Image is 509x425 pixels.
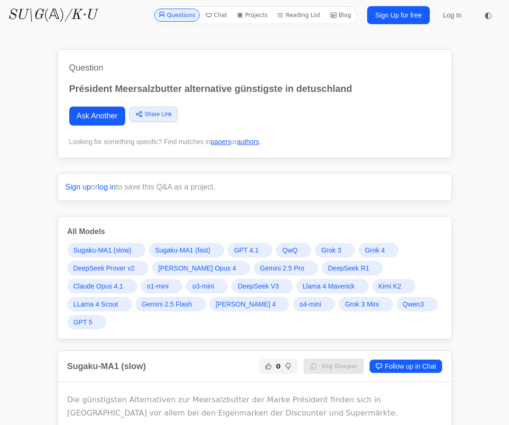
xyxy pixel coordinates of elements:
a: LLama 4 Scout [67,297,132,311]
a: Sugaku-MA1 (fast) [149,243,224,257]
span: o1-mini [147,281,169,291]
span: Claude Opus 4.1 [74,281,123,291]
a: DeepSeek V3 [231,279,292,293]
a: Grok 4 [359,243,398,257]
a: Gemini 2.5 Flash [136,297,206,311]
span: DeepSeek Prover v2 [74,263,135,273]
a: Gemini 2.5 Pro [254,261,318,275]
span: [PERSON_NAME] Opus 4 [158,263,236,273]
span: [PERSON_NAME] 4 [216,299,276,309]
a: authors [237,138,259,145]
a: DeepSeek Prover v2 [67,261,148,275]
span: Grok 3 Mini [345,299,379,309]
a: o4-mini [293,297,335,311]
a: o1-mini [141,279,183,293]
a: Sugaku-MA1 (slow) [67,243,145,257]
a: log in [98,183,116,191]
h3: All Models [67,226,442,237]
a: Blog [326,9,355,22]
a: Chat [202,9,231,22]
span: Grok 3 [321,245,341,255]
span: o4-mini [299,299,321,309]
span: DeepSeek R1 [328,263,369,273]
span: GPT 4.1 [234,245,259,255]
p: Die günstigsten Alternativen zur Meersalzbutter der Marke Président finden sich in [GEOGRAPHIC_DA... [67,393,442,420]
a: QwQ [276,243,311,257]
a: Follow up in Chat [370,360,442,373]
span: Share Link [145,110,172,118]
a: [PERSON_NAME] 4 [210,297,290,311]
span: Kimi K2 [379,281,401,291]
span: Gemini 2.5 Pro [260,263,304,273]
span: LLama 4 Scout [74,299,118,309]
a: GPT 4.1 [228,243,272,257]
a: Log In [437,7,467,24]
button: Helpful [263,361,274,372]
a: [PERSON_NAME] Opus 4 [152,261,250,275]
span: o3-mini [192,281,214,291]
a: Qwen3 [397,297,437,311]
span: Sugaku-MA1 (fast) [155,245,211,255]
a: Ask Another [69,107,125,126]
span: 0 [276,362,281,371]
span: Grok 4 [365,245,385,255]
a: Questions [154,9,200,22]
a: Grok 3 [315,243,355,257]
i: SU\G [8,8,44,22]
a: Claude Opus 4.1 [67,279,137,293]
a: o3-mini [186,279,228,293]
span: DeepSeek V3 [238,281,278,291]
a: GPT 5 [67,315,106,329]
button: ◐ [479,6,498,25]
h2: Sugaku-MA1 (slow) [67,360,146,373]
a: Grok 3 Mini [339,297,393,311]
i: /K·U [65,8,96,22]
a: Kimi K2 [372,279,415,293]
a: Sign up [65,183,91,191]
span: Llama 4 Maverick [303,281,355,291]
span: ◐ [484,11,492,19]
p: or to save this Q&A as a project. [65,181,444,193]
span: Qwen3 [403,299,424,309]
a: Projects [233,9,271,22]
span: Sugaku-MA1 (slow) [74,245,131,255]
a: Reading List [273,9,324,22]
a: DeepSeek R1 [322,261,383,275]
a: SU\G(𝔸)/K·U [8,7,96,24]
span: GPT 5 [74,317,93,327]
a: papers [211,138,231,145]
span: Gemini 2.5 Flash [142,299,192,309]
button: Not Helpful [283,361,294,372]
h1: Question [69,61,440,74]
a: Sign Up for free [367,6,430,24]
p: Président Meersalzbutter alternative günstigste in detuschland [69,82,440,95]
a: Llama 4 Maverick [296,279,369,293]
span: QwQ [282,245,297,255]
div: Looking for something specific? Find matches in or . [69,137,440,146]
